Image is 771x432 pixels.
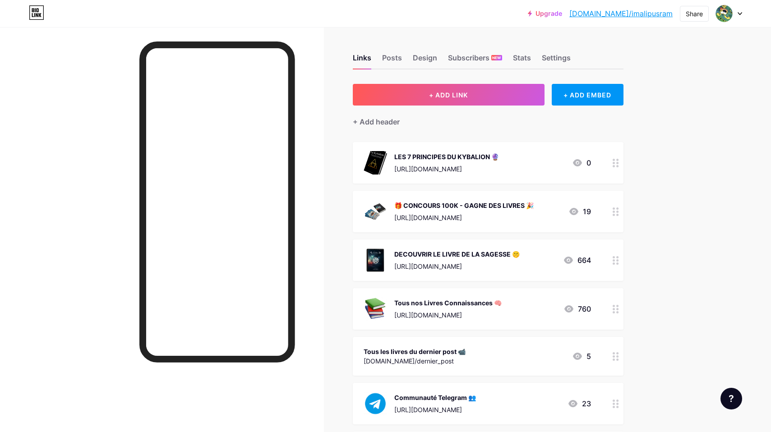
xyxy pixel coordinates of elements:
div: [URL][DOMAIN_NAME] [394,310,502,320]
div: Subscribers [448,52,502,69]
div: Tous nos Livres Connaissances 🧠 [394,298,502,308]
div: Communauté Telegram 👥 [394,393,476,402]
span: + ADD LINK [429,91,468,99]
div: [URL][DOMAIN_NAME] [394,164,499,174]
a: Upgrade [528,10,562,17]
div: Stats [513,52,531,69]
div: Design [413,52,437,69]
div: 5 [572,351,591,362]
img: Communauté Telegram 👥 [364,392,387,415]
div: Posts [382,52,402,69]
div: LES 7 PRINCIPES DU KYBALION 🔮 [394,152,499,161]
span: NEW [492,55,501,60]
div: [URL][DOMAIN_NAME] [394,405,476,414]
div: 🎁 CONCOURS 100K - GAGNE DES LIVRES 🎉 [394,201,534,210]
div: + Add header [353,116,400,127]
img: 🎁 CONCOURS 100K - GAGNE DES LIVRES 🎉 [364,200,387,223]
div: + ADD EMBED [552,84,623,106]
div: 664 [563,255,591,266]
div: DECOUVRIR LE LIVRE DE LA SAGESSE 🤫 [394,249,520,259]
img: DECOUVRIR LE LIVRE DE LA SAGESSE 🤫 [364,248,387,272]
div: Links [353,52,371,69]
img: LES 7 PRINCIPES DU KYBALION 🔮 [364,151,387,175]
div: [DOMAIN_NAME]/dernier_post [364,356,466,366]
div: 19 [568,206,591,217]
img: imalipusram [716,5,733,22]
div: 23 [568,398,591,409]
div: [URL][DOMAIN_NAME] [394,213,534,222]
div: [URL][DOMAIN_NAME] [394,262,520,271]
div: 760 [563,303,591,314]
div: Settings [542,52,571,69]
a: [DOMAIN_NAME]/imalipusram [569,8,673,19]
img: Tous nos Livres Connaissances 🧠 [364,297,387,321]
button: + ADD LINK [353,84,545,106]
div: Share [686,9,703,18]
div: 0 [572,157,591,168]
div: Tous les livres du dernier post 📹 [364,347,466,356]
